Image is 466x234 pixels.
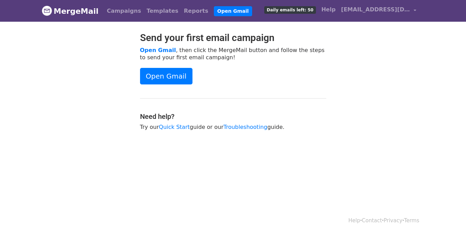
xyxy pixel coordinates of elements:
p: , then click the MergeMail button and follow the steps to send your first email campaign! [140,47,326,61]
iframe: Chat Widget [432,201,466,234]
p: Try our guide or our guide. [140,123,326,131]
a: [EMAIL_ADDRESS][DOMAIN_NAME] [338,3,419,19]
a: Troubleshooting [224,124,267,130]
a: MergeMail [42,4,99,18]
a: Campaigns [104,4,144,18]
a: Open Gmail [140,68,192,84]
a: Help [348,217,360,224]
a: Daily emails left: 50 [261,3,318,17]
a: Help [319,3,338,17]
span: Daily emails left: 50 [264,6,316,14]
img: MergeMail logo [42,6,52,16]
h4: Need help? [140,112,326,121]
span: [EMAIL_ADDRESS][DOMAIN_NAME] [341,6,410,14]
a: Privacy [384,217,402,224]
a: Templates [144,4,181,18]
a: Contact [362,217,382,224]
a: Reports [181,4,211,18]
h2: Send your first email campaign [140,32,326,44]
a: Open Gmail [214,6,252,16]
a: Open Gmail [140,47,176,53]
a: Quick Start [159,124,190,130]
a: Terms [404,217,419,224]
